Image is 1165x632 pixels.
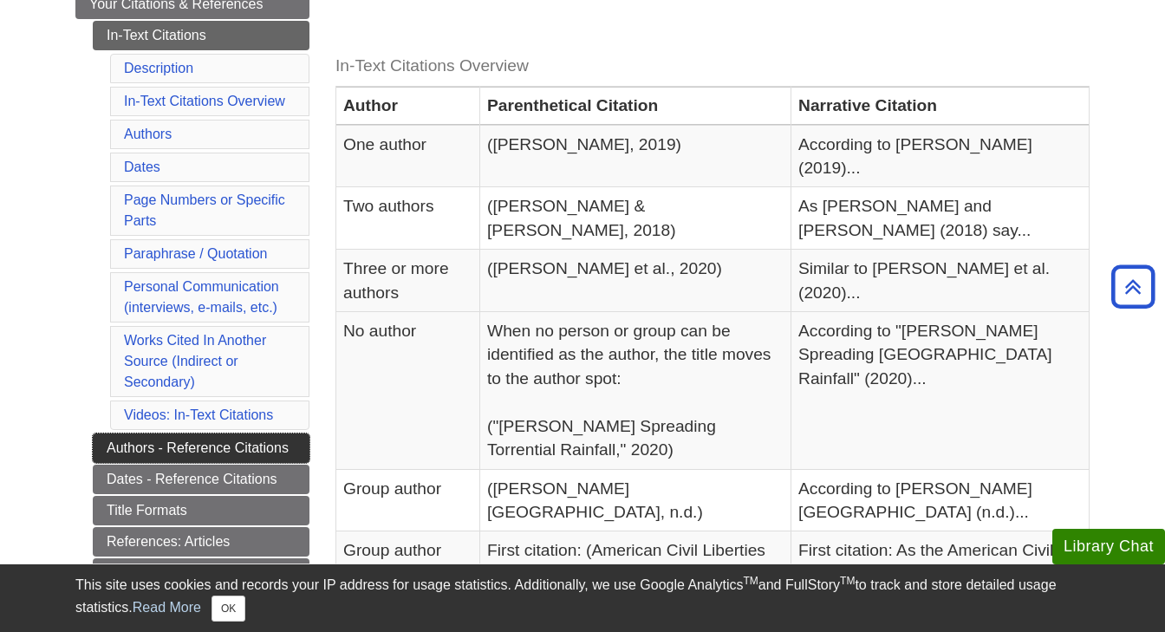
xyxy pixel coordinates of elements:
a: Authors [124,127,172,141]
a: Title Formats [93,496,309,525]
td: According to [PERSON_NAME][GEOGRAPHIC_DATA] (n.d.)... [791,469,1090,531]
a: Dates [124,160,160,174]
a: Read More [133,600,201,615]
a: In-Text Citations Overview [124,94,285,108]
td: According to "[PERSON_NAME] Spreading [GEOGRAPHIC_DATA] Rainfall" (2020)... [791,312,1090,470]
a: References: Books & E-books [93,558,309,588]
a: Page Numbers or Specific Parts [124,192,285,228]
td: No author [336,312,480,470]
td: ([PERSON_NAME] & [PERSON_NAME], 2018) [480,187,791,250]
sup: TM [743,575,758,587]
td: Similar to [PERSON_NAME] et al. (2020)... [791,250,1090,312]
td: When no person or group can be identified as the author, the title moves to the author spot: ("[P... [480,312,791,470]
td: ([PERSON_NAME][GEOGRAPHIC_DATA], n.d.) [480,469,791,531]
td: According to [PERSON_NAME] (2019)... [791,125,1090,187]
caption: In-Text Citations Overview [335,47,1090,86]
td: Two authors [336,187,480,250]
a: Description [124,61,193,75]
a: Back to Top [1105,275,1161,298]
button: Library Chat [1052,529,1165,564]
p: First citation: (American Civil Liberties Union [ACLU], 2020) [487,538,784,586]
td: One author [336,125,480,187]
a: In-Text Citations [93,21,309,50]
p: First citation: As the American Civil Liberties Union (ACLU, 2020) writes... [798,538,1082,586]
a: Dates - Reference Citations [93,465,309,494]
button: Close [212,596,245,622]
a: Personal Communication(interviews, e-mails, etc.) [124,279,279,315]
th: Narrative Citation [791,87,1090,125]
a: Paraphrase / Quotation [124,246,267,261]
td: As [PERSON_NAME] and [PERSON_NAME] (2018) say... [791,187,1090,250]
a: Authors - Reference Citations [93,433,309,463]
td: Three or more authors [336,250,480,312]
sup: TM [840,575,855,587]
th: Parenthetical Citation [480,87,791,125]
a: Videos: In-Text Citations [124,407,273,422]
a: References: Articles [93,527,309,557]
div: This site uses cookies and records your IP address for usage statistics. Additionally, we use Goo... [75,575,1090,622]
td: ([PERSON_NAME] et al., 2020) [480,250,791,312]
th: Author [336,87,480,125]
td: Group author [336,469,480,531]
a: Works Cited In Another Source (Indirect or Secondary) [124,333,266,389]
td: ([PERSON_NAME], 2019) [480,125,791,187]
